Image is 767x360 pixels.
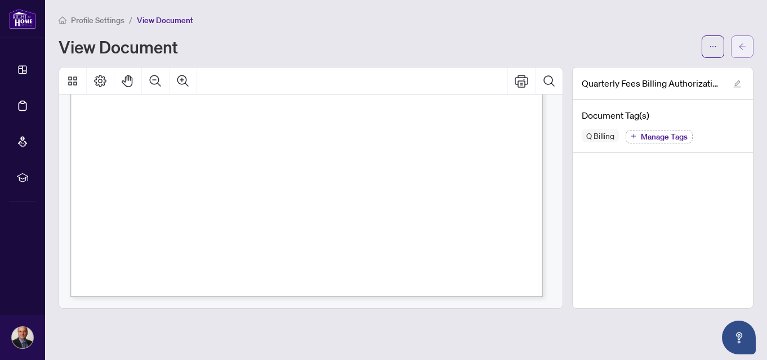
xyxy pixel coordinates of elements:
[59,16,66,24] span: home
[709,43,717,51] span: ellipsis
[641,133,688,141] span: Manage Tags
[129,13,132,26] li: /
[9,8,36,29] img: logo
[626,130,693,143] button: Manage Tags
[137,15,193,25] span: View Document
[59,38,178,56] h1: View Document
[631,133,636,139] span: plus
[71,15,124,25] span: Profile Settings
[733,80,741,88] span: edit
[722,321,756,354] button: Open asap
[582,132,619,139] span: Q Billing
[582,76,723,90] span: Quarterly Fees Billing Authorization EXECUTED 3.pdf
[738,43,746,51] span: arrow-left
[12,327,33,348] img: Profile Icon
[582,109,744,122] h4: Document Tag(s)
